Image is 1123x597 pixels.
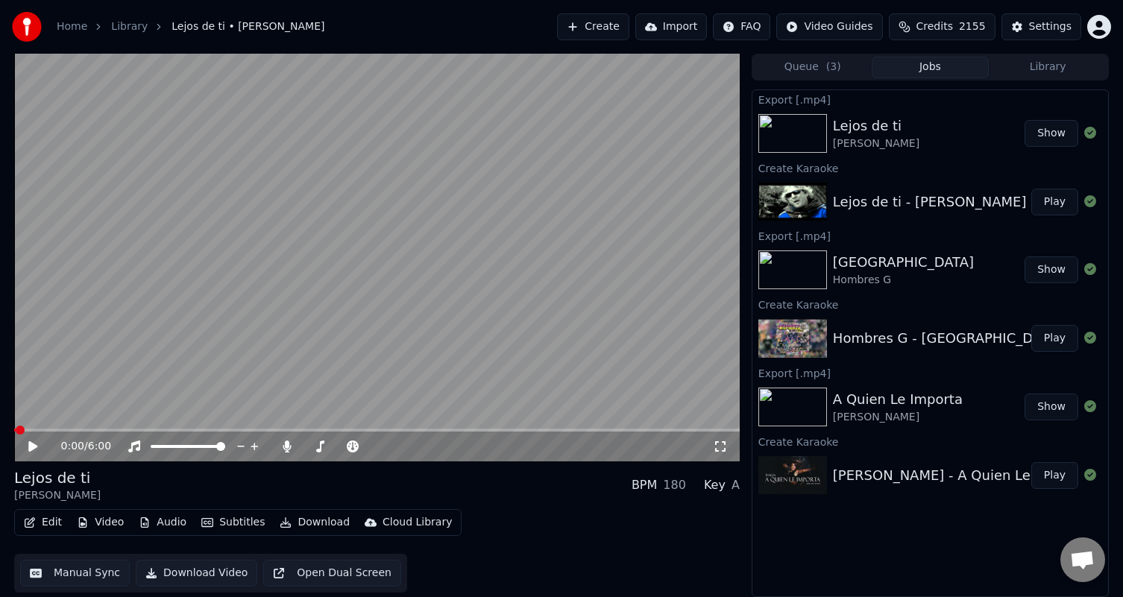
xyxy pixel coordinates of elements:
button: Edit [18,512,68,533]
button: FAQ [713,13,770,40]
button: Download [274,512,356,533]
div: Lejos de ti [14,467,101,488]
div: Cloud Library [383,515,452,530]
div: BPM [632,476,657,494]
div: Export [.mp4] [752,364,1108,382]
button: Jobs [872,57,990,78]
nav: breadcrumb [57,19,324,34]
div: [PERSON_NAME] [833,410,963,425]
button: Library [989,57,1107,78]
div: [PERSON_NAME] [14,488,101,503]
span: 2155 [959,19,986,34]
div: Hombres G - [GEOGRAPHIC_DATA] [833,328,1063,349]
button: Play [1031,325,1078,352]
div: [GEOGRAPHIC_DATA] [833,252,974,273]
a: Library [111,19,148,34]
button: Create [557,13,629,40]
div: Create Karaoke [752,295,1108,313]
div: Create Karaoke [752,159,1108,177]
button: Subtitles [195,512,271,533]
div: [PERSON_NAME] - A Quien Le Importa [833,465,1088,486]
div: Export [.mp4] [752,227,1108,244]
div: 180 [663,476,686,494]
button: Settings [1001,13,1081,40]
div: Export [.mp4] [752,90,1108,108]
div: Key [704,476,726,494]
button: Video [71,512,130,533]
button: Download Video [136,560,257,587]
div: A [732,476,740,494]
span: Credits [916,19,953,34]
button: Queue [754,57,872,78]
img: youka [12,12,42,42]
button: Manual Sync [20,560,130,587]
button: Audio [133,512,192,533]
div: / [61,439,97,454]
div: Settings [1029,19,1072,34]
div: Hombres G [833,273,974,288]
span: ( 3 ) [826,60,841,75]
button: Credits2155 [889,13,995,40]
div: [PERSON_NAME] [833,136,919,151]
a: Open chat [1060,537,1105,582]
div: A Quien Le Importa [833,389,963,410]
div: Lejos de ti - [PERSON_NAME] [833,192,1027,212]
button: Play [1031,189,1078,215]
button: Import [635,13,707,40]
span: 6:00 [88,439,111,454]
button: Show [1025,256,1078,283]
a: Home [57,19,87,34]
button: Show [1025,120,1078,147]
button: Play [1031,462,1078,489]
span: Lejos de ti • [PERSON_NAME] [172,19,324,34]
span: 0:00 [61,439,84,454]
button: Open Dual Screen [263,560,401,587]
div: Lejos de ti [833,116,919,136]
button: Show [1025,394,1078,420]
div: Create Karaoke [752,432,1108,450]
button: Video Guides [776,13,882,40]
